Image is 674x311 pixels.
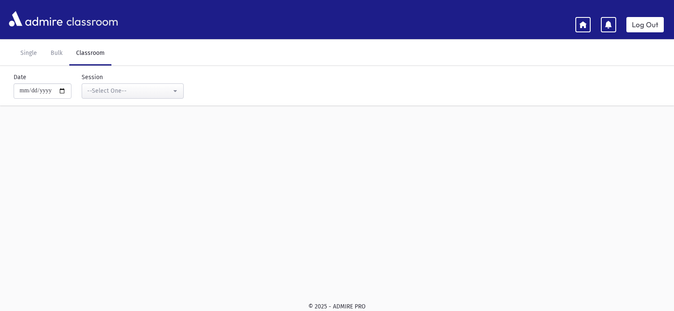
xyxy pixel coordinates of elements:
[626,17,664,32] a: Log Out
[82,73,103,82] label: Session
[44,42,69,66] a: Bulk
[87,86,171,95] div: --Select One--
[7,9,65,29] img: AdmirePro
[69,42,111,66] a: Classroom
[65,8,118,30] span: classroom
[14,302,660,311] div: © 2025 - ADMIRE PRO
[82,83,184,99] button: --Select One--
[14,42,44,66] a: Single
[14,73,26,82] label: Date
